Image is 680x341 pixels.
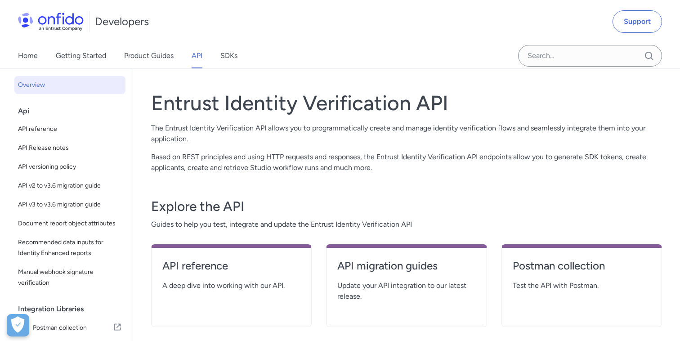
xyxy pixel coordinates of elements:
button: Open Preferences [7,314,29,337]
h4: API reference [162,259,300,273]
span: Test the API with Postman. [513,280,651,291]
span: Update your API integration to our latest release. [337,280,475,302]
span: Postman collection [33,322,113,334]
div: Cookie Preferences [7,314,29,337]
span: A deep dive into working with our API. [162,280,300,291]
span: API Release notes [18,143,122,153]
a: Document report object attributes [14,215,125,233]
a: Manual webhook signature verification [14,263,125,292]
a: Getting Started [56,43,106,68]
span: Manual webhook signature verification [18,267,122,288]
a: API v2 to v3.6 migration guide [14,177,125,195]
a: API Release notes [14,139,125,157]
span: Recommended data inputs for Identity Enhanced reports [18,237,122,259]
a: API v3 to v3.6 migration guide [14,196,125,214]
p: Based on REST principles and using HTTP requests and responses, the Entrust Identity Verification... [151,152,662,173]
a: Recommended data inputs for Identity Enhanced reports [14,233,125,262]
span: API v3 to v3.6 migration guide [18,199,122,210]
span: Guides to help you test, integrate and update the Entrust Identity Verification API [151,219,662,230]
a: Product Guides [124,43,174,68]
a: API reference [14,120,125,138]
a: SDKs [220,43,237,68]
a: Home [18,43,38,68]
a: API versioning policy [14,158,125,176]
p: The Entrust Identity Verification API allows you to programmatically create and manage identity v... [151,123,662,144]
span: Overview [18,80,122,90]
img: Onfido Logo [18,13,84,31]
a: API [192,43,202,68]
input: Onfido search input field [518,45,662,67]
a: Postman collection [513,259,651,280]
a: API reference [162,259,300,280]
span: API reference [18,124,122,135]
a: Support [613,10,662,33]
span: API v2 to v3.6 migration guide [18,180,122,191]
div: Api [18,102,129,120]
h4: API migration guides [337,259,475,273]
h1: Entrust Identity Verification API [151,90,662,116]
a: Overview [14,76,125,94]
span: API versioning policy [18,162,122,172]
h1: Developers [95,14,149,29]
h4: Postman collection [513,259,651,273]
h3: Explore the API [151,197,662,215]
a: API migration guides [337,259,475,280]
a: IconPostman collectionPostman collection [14,318,125,338]
span: Document report object attributes [18,218,122,229]
div: Integration Libraries [18,300,129,318]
